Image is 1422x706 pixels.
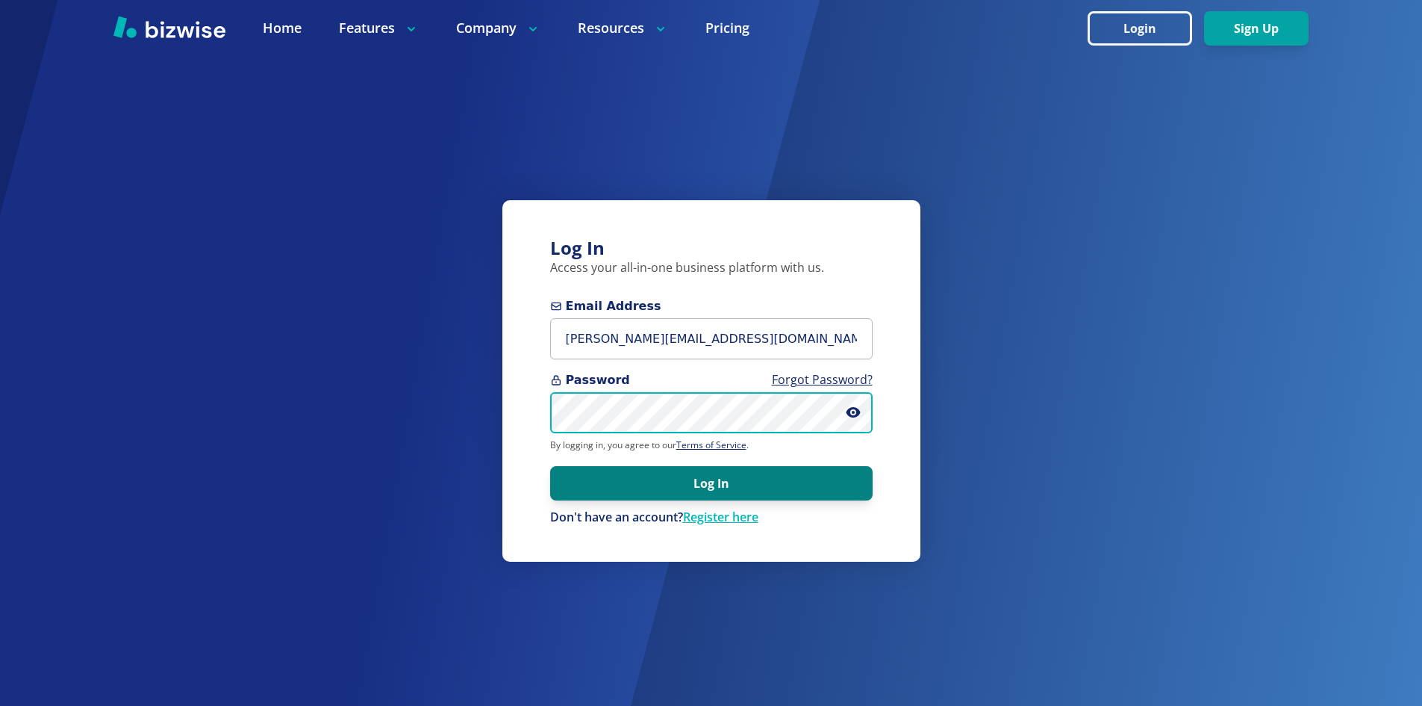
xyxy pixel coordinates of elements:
a: Pricing [705,19,749,37]
input: you@example.com [550,318,873,359]
a: Home [263,19,302,37]
p: Don't have an account? [550,510,873,526]
span: Email Address [550,297,873,315]
span: Password [550,371,873,389]
a: Sign Up [1204,22,1309,36]
p: Features [339,19,419,37]
p: Access your all-in-one business platform with us. [550,260,873,276]
p: By logging in, you agree to our . [550,439,873,451]
h3: Log In [550,236,873,261]
div: Don't have an account?Register here [550,510,873,526]
a: Terms of Service [676,439,746,451]
p: Resources [578,19,668,37]
button: Log In [550,466,873,501]
a: Register here [683,509,758,525]
a: Forgot Password? [772,371,873,388]
a: Login [1088,22,1204,36]
img: Bizwise Logo [113,16,225,38]
button: Sign Up [1204,11,1309,46]
button: Login [1088,11,1192,46]
p: Company [456,19,540,37]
